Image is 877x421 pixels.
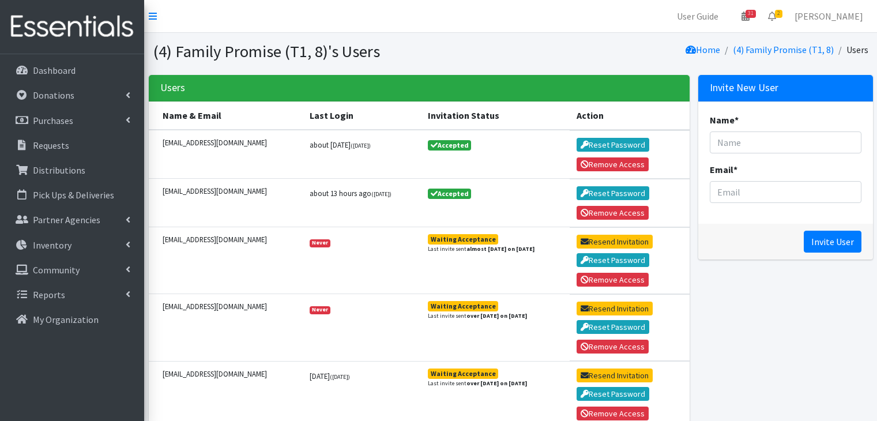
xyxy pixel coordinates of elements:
[351,142,371,149] small: ([DATE])
[431,236,496,243] div: Waiting Acceptance
[428,140,472,151] span: Accepted
[746,10,756,18] span: 31
[163,234,296,245] small: [EMAIL_ADDRESS][DOMAIN_NAME]
[5,183,140,206] a: Pick Ups & Deliveries
[710,163,737,176] label: Email
[577,157,649,171] button: Remove Access
[577,320,650,334] button: Reset Password
[5,208,140,231] a: Partner Agencies
[421,102,570,130] th: Invitation Status
[686,44,720,55] a: Home
[431,303,496,310] div: Waiting Acceptance
[5,159,140,182] a: Distributions
[428,189,472,199] span: Accepted
[577,302,653,315] button: Resend Invitation
[149,102,303,130] th: Name & Email
[33,140,69,151] p: Requests
[428,379,527,388] small: Last invite sent
[668,5,728,28] a: User Guide
[735,114,739,126] abbr: required
[33,115,73,126] p: Purchases
[33,289,65,300] p: Reports
[466,312,527,319] strong: over [DATE] on [DATE]
[710,131,861,153] input: Name
[5,7,140,46] img: HumanEssentials
[33,164,85,176] p: Distributions
[733,44,834,55] a: (4) Family Promise (T1, 8)
[577,186,650,200] button: Reset Password
[804,231,861,253] input: Invite User
[33,214,100,225] p: Partner Agencies
[33,89,74,101] p: Donations
[577,206,649,220] button: Remove Access
[785,5,872,28] a: [PERSON_NAME]
[153,42,507,62] h1: (4) Family Promise (T1, 8)'s Users
[310,239,330,247] span: Never
[710,113,739,127] label: Name
[431,370,496,377] div: Waiting Acceptance
[577,369,653,382] button: Resend Invitation
[33,239,71,251] p: Inventory
[371,190,392,198] small: ([DATE])
[160,82,185,94] h3: Users
[577,407,649,420] button: Remove Access
[5,258,140,281] a: Community
[5,283,140,306] a: Reports
[733,164,737,175] abbr: required
[310,371,350,381] small: [DATE]
[428,245,535,253] small: Last invite sent
[5,308,140,331] a: My Organization
[834,42,868,58] li: Users
[577,387,650,401] button: Reset Password
[5,134,140,157] a: Requests
[775,10,782,18] span: 2
[310,140,371,149] small: about [DATE]
[303,102,421,130] th: Last Login
[310,189,392,198] small: about 13 hours ago
[33,314,99,325] p: My Organization
[577,253,650,267] button: Reset Password
[33,189,114,201] p: Pick Ups & Deliveries
[5,84,140,107] a: Donations
[466,245,535,253] strong: almost [DATE] on [DATE]
[759,5,785,28] a: 2
[163,301,296,312] small: [EMAIL_ADDRESS][DOMAIN_NAME]
[163,369,296,379] small: [EMAIL_ADDRESS][DOMAIN_NAME]
[330,373,350,381] small: ([DATE])
[5,234,140,257] a: Inventory
[466,379,527,387] strong: over [DATE] on [DATE]
[5,59,140,82] a: Dashboard
[570,102,690,130] th: Action
[710,82,778,94] h3: Invite New User
[33,264,80,276] p: Community
[577,340,649,354] button: Remove Access
[577,138,650,152] button: Reset Password
[710,181,861,203] input: Email
[732,5,759,28] a: 31
[33,65,76,76] p: Dashboard
[163,186,296,197] small: [EMAIL_ADDRESS][DOMAIN_NAME]
[428,311,527,320] small: Last invite sent
[577,235,653,249] button: Resend Invitation
[163,137,296,148] small: [EMAIL_ADDRESS][DOMAIN_NAME]
[577,273,649,287] button: Remove Access
[310,306,330,314] span: Never
[5,109,140,132] a: Purchases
